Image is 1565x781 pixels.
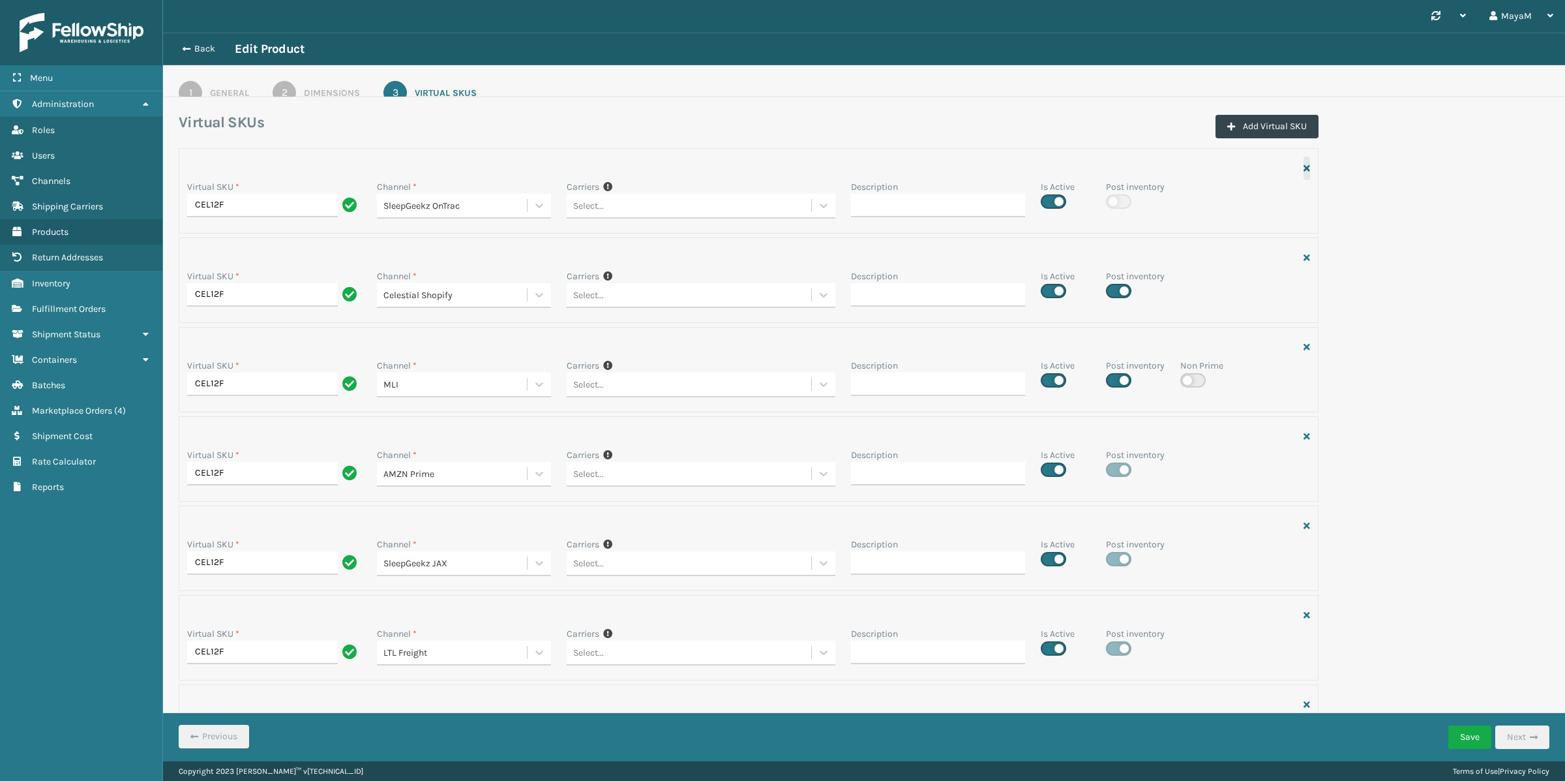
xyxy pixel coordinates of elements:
[573,557,604,570] div: Select...
[1453,767,1498,776] a: Terms of Use
[1106,538,1165,551] label: Post inventory
[377,269,417,283] label: Channel
[377,180,417,194] label: Channel
[851,538,898,551] label: Description
[415,86,477,100] div: Virtual SKUs
[175,43,235,55] button: Back
[567,359,599,373] label: Carriers
[30,72,53,84] span: Menu
[179,81,202,104] div: 1
[1215,115,1319,138] button: Add Virtual SKU
[567,180,599,194] label: Carriers
[32,150,55,161] span: Users
[377,448,417,462] label: Channel
[1106,269,1165,283] label: Post inventory
[187,627,239,641] label: Virtual SKU
[567,627,599,641] label: Carriers
[1453,761,1549,781] div: |
[573,288,604,302] div: Select...
[1041,448,1075,462] label: Is Active
[851,180,898,194] label: Description
[573,199,604,213] div: Select...
[1180,359,1223,373] label: Non Prime
[1106,627,1165,641] label: Post inventory
[383,288,528,302] div: Celestial Shopify
[187,269,239,283] label: Virtual SKU
[32,252,103,263] span: Return Addresses
[32,482,64,493] span: Reports
[114,405,126,416] span: ( 4 )
[32,405,112,416] span: Marketplace Orders
[377,538,417,551] label: Channel
[1041,359,1075,373] label: Is Active
[32,354,77,365] span: Containers
[383,557,528,570] div: SleepGeekz JAX
[1500,767,1549,776] a: Privacy Policy
[383,199,528,213] div: SleepGeekz OnTrac
[1041,538,1075,551] label: Is Active
[1495,726,1549,749] button: Next
[187,448,239,462] label: Virtual SKU
[377,359,417,373] label: Channel
[32,431,93,442] span: Shipment Cost
[210,86,249,100] div: General
[32,278,70,289] span: Inventory
[851,627,898,641] label: Description
[20,13,143,52] img: logo
[567,538,599,551] label: Carriers
[567,269,599,283] label: Carriers
[1041,627,1075,641] label: Is Active
[573,467,604,481] div: Select...
[567,448,599,462] label: Carriers
[32,329,100,340] span: Shipment Status
[383,81,407,104] div: 3
[1041,269,1075,283] label: Is Active
[383,467,528,481] div: AMZN Prime
[187,538,239,551] label: Virtual SKU
[273,81,296,104] div: 2
[1448,726,1491,749] button: Save
[179,113,264,132] h3: Virtual SKUs
[851,269,898,283] label: Description
[1106,359,1165,373] label: Post inventory
[235,41,305,57] h3: Edit Product
[32,226,68,237] span: Products
[383,378,528,391] div: MLI
[851,359,898,373] label: Description
[32,380,65,391] span: Batches
[187,359,239,373] label: Virtual SKU
[1106,448,1165,462] label: Post inventory
[377,627,417,641] label: Channel
[32,303,106,314] span: Fulfillment Orders
[573,378,604,391] div: Select...
[179,725,249,748] button: Previous
[32,201,103,212] span: Shipping Carriers
[32,456,96,467] span: Rate Calculator
[383,646,528,660] div: LTL Freight
[851,448,898,462] label: Description
[32,99,94,110] span: Administration
[179,761,363,781] p: Copyright 2023 [PERSON_NAME]™ v [TECHNICAL_ID]
[1041,180,1075,194] label: Is Active
[304,86,360,100] div: Dimensions
[32,125,55,136] span: Roles
[1106,180,1165,194] label: Post inventory
[32,176,70,187] span: Channels
[187,180,239,194] label: Virtual SKU
[573,646,604,660] div: Select...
